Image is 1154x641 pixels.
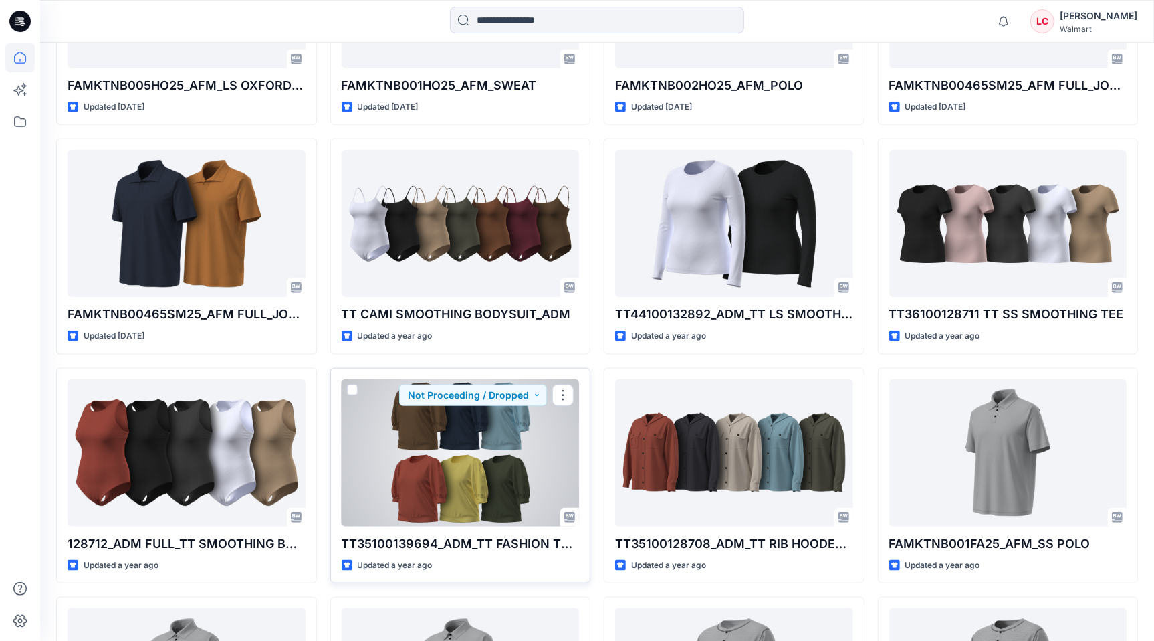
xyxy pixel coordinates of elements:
[342,535,580,553] p: TT35100139694_ADM_TT FASHION TEXTURED TOP_DORITO
[631,329,706,343] p: Updated a year ago
[342,305,580,324] p: TT CAMI SMOOTHING BODYSUIT_ADM
[342,76,580,95] p: FAMKTNB001HO25_AFM_SWEAT
[905,100,966,114] p: Updated [DATE]
[68,379,306,527] a: 128712_ADM FULL_TT SMOOTHING BODYSUIT
[1030,9,1054,33] div: LC
[68,76,306,95] p: FAMKTNB005HO25_AFM_LS OXFORD BUTTON DOWN SHIRT
[84,559,158,573] p: Updated a year ago
[615,150,853,297] a: TT44100132892_ADM_TT LS SMOOTHING TEE
[889,535,1127,553] p: FAMKTNB001FA25_AFM_SS POLO
[615,379,853,527] a: TT35100128708_ADM_TT RIB HOODED SHACKET
[905,559,980,573] p: Updated a year ago
[889,76,1127,95] p: FAMKTNB00465SM25_AFM FULL_JOHNNY COLLAR POLO
[615,305,853,324] p: TT44100132892_ADM_TT LS SMOOTHING TEE
[615,76,853,95] p: FAMKTNB002HO25_AFM_POLO
[615,535,853,553] p: TT35100128708_ADM_TT RIB HOODED SHACKET
[889,379,1127,527] a: FAMKTNB001FA25_AFM_SS POLO
[342,379,580,527] a: TT35100139694_ADM_TT FASHION TEXTURED TOP_DORITO
[68,535,306,553] p: 128712_ADM FULL_TT SMOOTHING BODYSUIT
[358,329,433,343] p: Updated a year ago
[84,100,144,114] p: Updated [DATE]
[358,100,419,114] p: Updated [DATE]
[889,305,1127,324] p: TT36100128711 TT SS SMOOTHING TEE
[1060,24,1137,34] div: Walmart
[68,305,306,324] p: FAMKTNB00465SM25_AFM FULL_JOHNNY COLLAR POLO
[905,329,980,343] p: Updated a year ago
[68,150,306,297] a: FAMKTNB00465SM25_AFM FULL_JOHNNY COLLAR POLO
[84,329,144,343] p: Updated [DATE]
[342,150,580,297] a: TT CAMI SMOOTHING BODYSUIT_ADM
[889,150,1127,297] a: TT36100128711 TT SS SMOOTHING TEE
[631,559,706,573] p: Updated a year ago
[631,100,692,114] p: Updated [DATE]
[1060,8,1137,24] div: [PERSON_NAME]
[358,559,433,573] p: Updated a year ago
